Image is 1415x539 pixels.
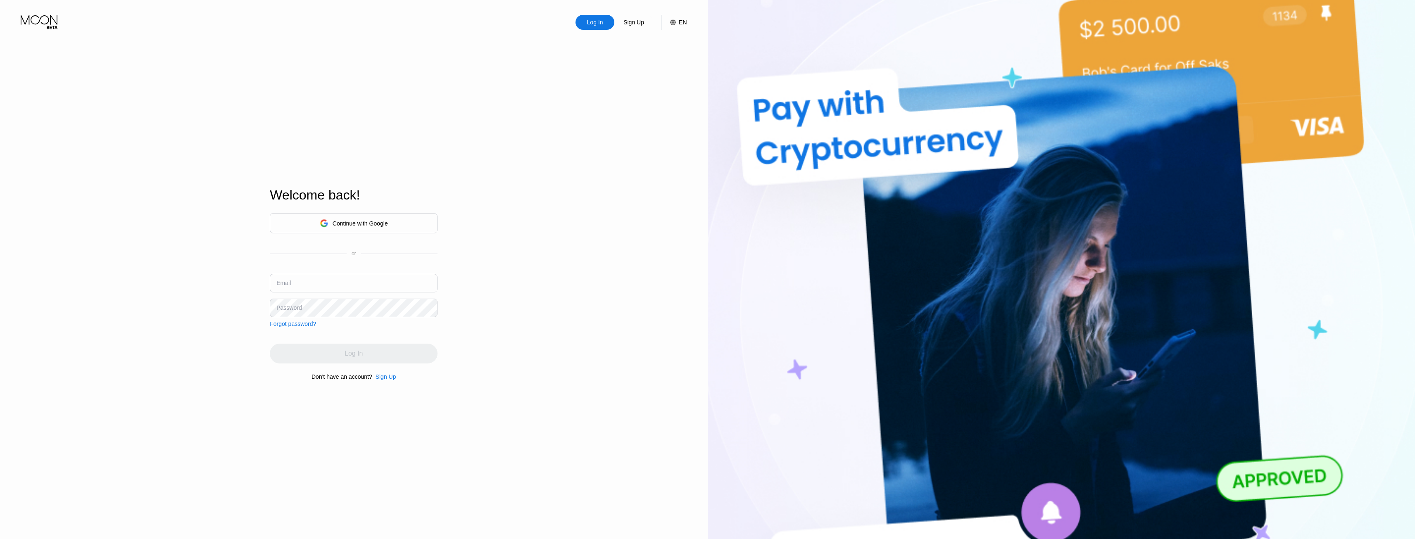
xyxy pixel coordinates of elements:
div: EN [661,15,687,30]
div: Continue with Google [333,220,388,227]
div: Sign Up [623,18,645,26]
div: Sign Up [614,15,653,30]
div: Sign Up [376,373,396,380]
div: Log In [586,18,604,26]
div: Don't have an account? [312,373,372,380]
div: Forgot password? [270,321,316,327]
div: Email [276,280,291,286]
div: Continue with Google [270,213,438,233]
div: EN [679,19,687,26]
div: Password [276,304,302,311]
div: or [352,251,356,256]
div: Welcome back! [270,188,438,203]
div: Log In [576,15,614,30]
div: Sign Up [372,373,396,380]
